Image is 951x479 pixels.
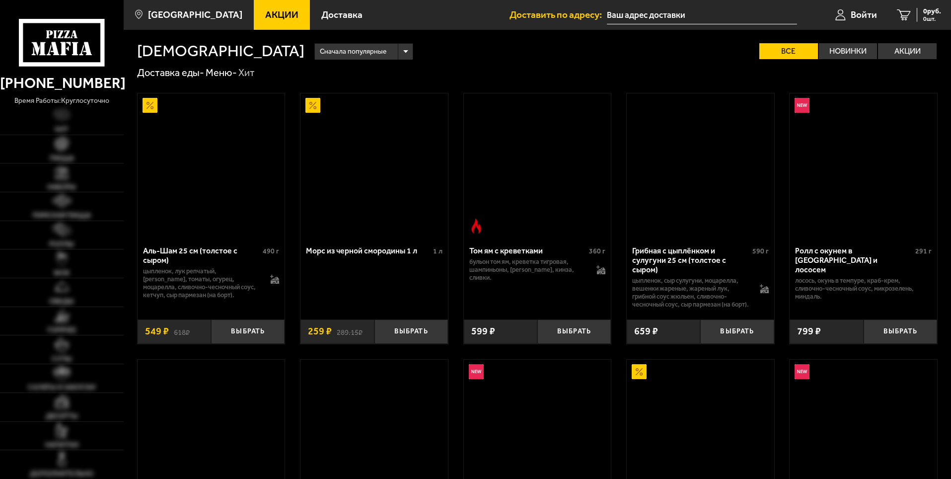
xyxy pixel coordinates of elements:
[469,219,484,234] img: Острое блюдо
[46,412,78,419] span: Десерты
[337,326,363,336] s: 289.15 ₽
[759,43,818,59] label: Все
[45,441,78,448] span: Напитки
[47,183,76,190] span: Наборы
[28,384,95,391] span: Салаты и закуски
[632,277,750,309] p: цыпленок, сыр сулугуни, моцарелла, вешенки жареные, жареный лук, грибной соус Жюльен, сливочно-че...
[469,246,587,255] div: Том ям с креветками
[174,326,190,336] s: 618 ₽
[30,470,93,477] span: Дополнительно
[634,326,658,336] span: 659 ₽
[320,42,386,61] span: Сначала популярные
[54,269,70,276] span: WOK
[752,247,769,255] span: 590 г
[589,247,605,255] span: 360 г
[206,67,237,79] a: Меню-
[137,43,304,59] h1: [DEMOGRAPHIC_DATA]
[469,364,484,379] img: Новинка
[300,93,448,239] a: АкционныйМорс из черной смородины 1 л
[143,98,157,113] img: Акционный
[211,319,285,344] button: Выбрать
[878,43,937,59] label: Акции
[915,247,932,255] span: 291 г
[851,10,877,19] span: Войти
[265,10,298,19] span: Акции
[49,298,74,305] span: Обеды
[148,10,242,19] span: [GEOGRAPHIC_DATA]
[143,246,261,265] div: Аль-Шам 25 см (толстое с сыром)
[145,326,169,336] span: 549 ₽
[137,67,204,79] a: Доставка еды-
[308,326,332,336] span: 259 ₽
[49,240,74,247] span: Роллы
[795,364,809,379] img: Новинка
[306,246,431,255] div: Морс из черной смородины 1 л
[923,8,941,15] span: 0 руб.
[795,98,809,113] img: Новинка
[537,319,611,344] button: Выбрать
[433,247,442,255] span: 1 л
[305,98,320,113] img: Акционный
[143,267,261,299] p: цыпленок, лук репчатый, [PERSON_NAME], томаты, огурец, моцарелла, сливочно-чесночный соус, кетчуп...
[50,155,74,161] span: Пицца
[321,10,363,19] span: Доставка
[700,319,774,344] button: Выбрать
[864,319,937,344] button: Выбрать
[819,43,878,59] label: Новинки
[263,247,279,255] span: 490 г
[923,16,941,22] span: 0 шт.
[138,93,285,239] a: АкционныйАль-Шам 25 см (толстое с сыром)
[33,212,91,219] span: Римская пицца
[47,326,76,333] span: Горячее
[55,126,69,133] span: Хит
[52,355,72,362] span: Супы
[464,93,611,239] a: Острое блюдоТом ям с креветками
[795,277,932,301] p: лосось, окунь в темпуре, краб-крем, сливочно-чесночный соус, микрозелень, миндаль.
[627,93,774,239] a: Грибная с цыплёнком и сулугуни 25 см (толстое с сыром)
[632,364,647,379] img: Акционный
[795,246,913,274] div: Ролл с окунем в [GEOGRAPHIC_DATA] и лососем
[632,246,750,274] div: Грибная с цыплёнком и сулугуни 25 см (толстое с сыром)
[238,67,255,80] div: Хит
[607,6,797,24] input: Ваш адрес доставки
[797,326,821,336] span: 799 ₽
[790,93,937,239] a: НовинкаРолл с окунем в темпуре и лососем
[471,326,495,336] span: 599 ₽
[374,319,448,344] button: Выбрать
[510,10,607,19] span: Доставить по адресу:
[469,258,587,282] p: бульон том ям, креветка тигровая, шампиньоны, [PERSON_NAME], кинза, сливки.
